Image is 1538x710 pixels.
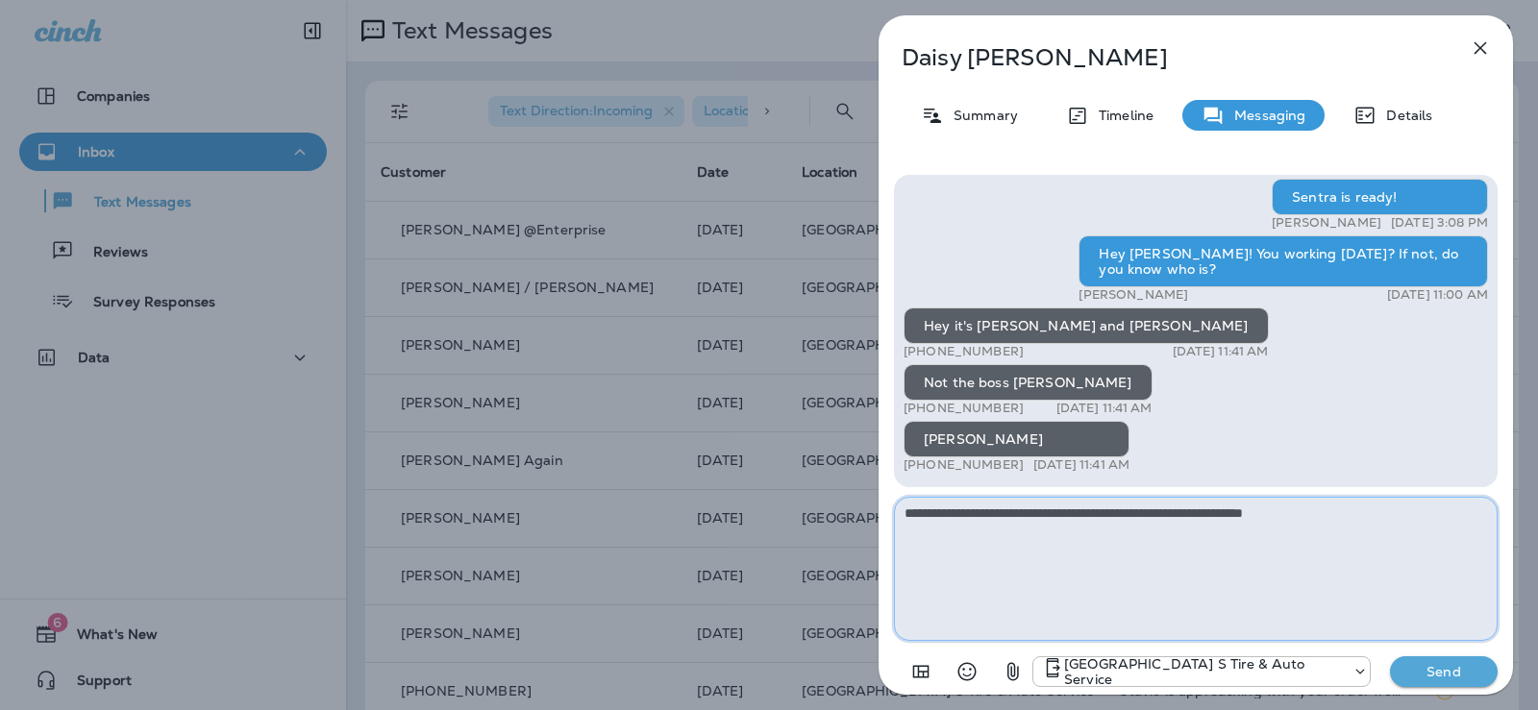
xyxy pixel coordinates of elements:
div: +1 (301) 975-0024 [1033,656,1370,687]
p: Messaging [1225,108,1305,123]
div: Hey [PERSON_NAME]! You working [DATE]? If not, do you know who is? [1079,235,1488,287]
p: [PERSON_NAME] [1079,287,1188,303]
div: Not the boss [PERSON_NAME] [904,364,1153,401]
p: [PHONE_NUMBER] [904,344,1024,359]
p: [GEOGRAPHIC_DATA] S Tire & Auto Service [1064,656,1343,687]
div: Hey it's [PERSON_NAME] and [PERSON_NAME] [904,307,1269,344]
p: Daisy [PERSON_NAME] [902,44,1426,71]
div: Sentra is ready! [1272,179,1488,215]
p: [DATE] 11:41 AM [1033,457,1129,473]
p: Details [1377,108,1432,123]
p: [DATE] 11:41 AM [1056,401,1153,416]
button: Select an emoji [948,652,986,691]
p: [PHONE_NUMBER] [904,401,1024,416]
p: Send [1403,663,1484,680]
p: [DATE] 11:41 AM [1173,344,1269,359]
button: Add in a premade template [902,652,940,691]
p: [PERSON_NAME] [1272,215,1381,231]
div: [PERSON_NAME] [904,421,1129,457]
p: [DATE] 11:00 AM [1387,287,1488,303]
p: [DATE] 3:08 PM [1391,215,1488,231]
p: [PHONE_NUMBER] [904,457,1024,473]
p: Summary [944,108,1018,123]
p: Timeline [1089,108,1153,123]
button: Send [1390,656,1498,687]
